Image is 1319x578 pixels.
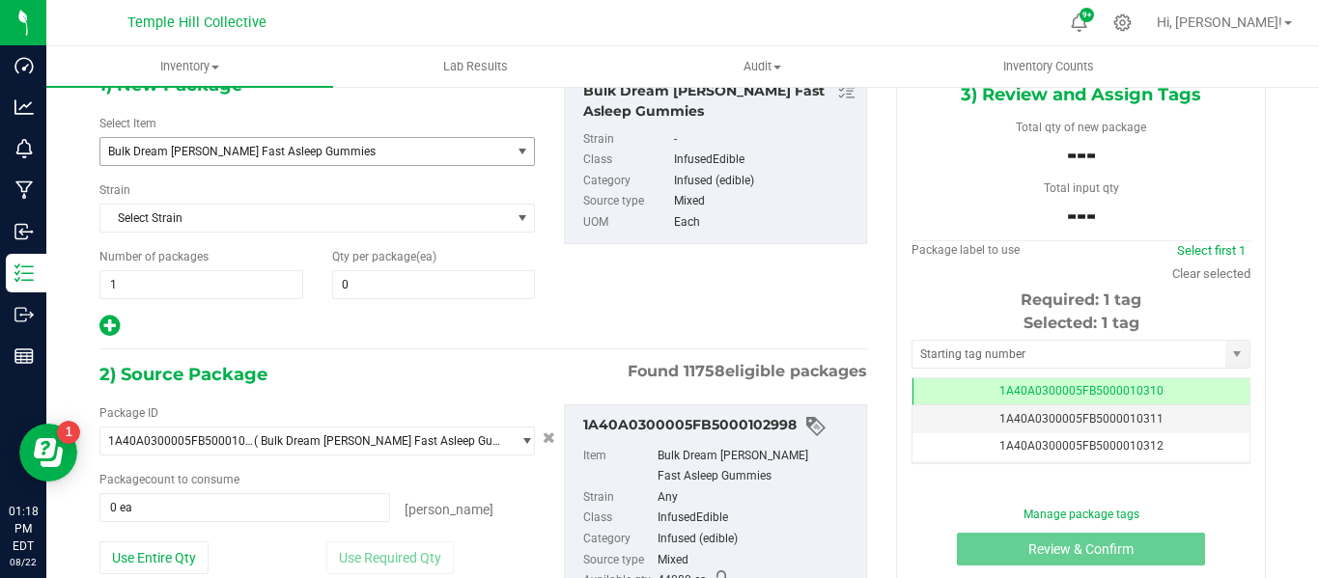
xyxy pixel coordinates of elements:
button: Cancel button [537,425,561,453]
button: Review & Confirm [957,533,1205,565]
span: Required: 1 tag [1021,290,1141,309]
div: Mixed [674,191,856,212]
span: Found eligible packages [628,360,867,383]
label: Strain [583,487,654,509]
inline-svg: Dashboard [14,56,34,75]
span: 1A40A0300005FB5000010310 [999,384,1164,398]
label: Strain [583,129,670,151]
span: --- [1067,200,1096,231]
iframe: Resource center unread badge [57,421,80,444]
span: count [145,473,175,486]
inline-svg: Inbound [14,222,34,241]
span: 3) Review and Assign Tags [961,80,1201,109]
div: Manage settings [1110,14,1135,32]
input: 0 [333,271,535,298]
div: InfusedEdible [658,508,856,529]
label: Source type [583,550,654,571]
span: 1A40A0300005FB5000010312 [999,439,1164,453]
span: Number of packages [99,250,209,263]
label: Category [583,529,654,550]
input: Starting tag number [912,341,1225,368]
span: select [510,427,534,454]
span: Total qty of new package [1016,121,1146,134]
span: Select Strain [100,205,510,232]
inline-svg: Analytics [14,97,34,117]
a: Inventory Counts [906,46,1193,87]
div: Mixed [658,550,856,571]
iframe: Resource center [19,424,77,482]
div: Bulk Dream Berry Fast Asleep Gummies [583,81,856,122]
button: Use Entire Qty [99,541,209,574]
span: 1A40A0300005FB5000102998 [108,434,254,448]
label: Category [583,171,670,192]
input: 0 ea [100,494,389,521]
span: ( Bulk Dream [PERSON_NAME] Fast Asleep Gummies ) [254,434,503,448]
span: Selected: 1 tag [1024,314,1139,332]
label: Item [583,446,654,487]
inline-svg: Outbound [14,305,34,324]
span: 9+ [1082,12,1091,19]
inline-svg: Reports [14,346,34,366]
div: Infused (edible) [674,171,856,192]
div: Any [658,487,856,509]
a: Clear selected [1172,266,1250,281]
p: 01:18 PM EDT [9,503,38,555]
span: (ea) [416,250,436,263]
label: UOM [583,212,670,234]
input: 1 [100,271,302,298]
span: Package ID [99,406,158,420]
span: select [1225,341,1249,368]
a: Lab Results [333,46,620,87]
span: Inventory [46,58,333,75]
span: 11758 [684,362,725,380]
label: Select Item [99,115,156,132]
inline-svg: Manufacturing [14,180,34,200]
span: Total input qty [1044,181,1119,195]
label: Strain [99,181,130,199]
a: Manage package tags [1024,508,1139,521]
a: Audit [619,46,906,87]
div: Each [674,212,856,234]
span: Add new output [99,323,120,337]
p: 08/22 [9,555,38,569]
span: Audit [620,58,905,75]
span: 2) Source Package [99,360,267,389]
span: select [510,205,534,232]
span: Bulk Dream [PERSON_NAME] Fast Asleep Gummies [108,145,487,158]
span: [PERSON_NAME] [405,502,493,517]
span: Lab Results [417,58,534,75]
a: Inventory [46,46,333,87]
span: Package to consume [99,473,239,486]
inline-svg: Inventory [14,263,34,283]
div: - [674,129,856,151]
button: Use Required Qty [326,541,454,574]
a: Select first 1 [1177,243,1246,258]
label: Class [583,508,654,529]
span: Qty per package [332,250,436,263]
span: 1A40A0300005FB5000010311 [999,412,1164,426]
div: 1A40A0300005FB5000102998 [583,415,856,438]
span: Inventory Counts [977,58,1120,75]
span: Hi, [PERSON_NAME]! [1157,14,1282,30]
div: Infused (edible) [658,529,856,550]
label: Source type [583,191,670,212]
span: Temple Hill Collective [127,14,267,31]
div: InfusedEdible [674,150,856,171]
span: --- [1067,139,1096,170]
inline-svg: Monitoring [14,139,34,158]
span: select [510,138,534,165]
label: Class [583,150,670,171]
div: Bulk Dream [PERSON_NAME] Fast Asleep Gummies [658,446,856,487]
span: Package label to use [912,243,1020,257]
